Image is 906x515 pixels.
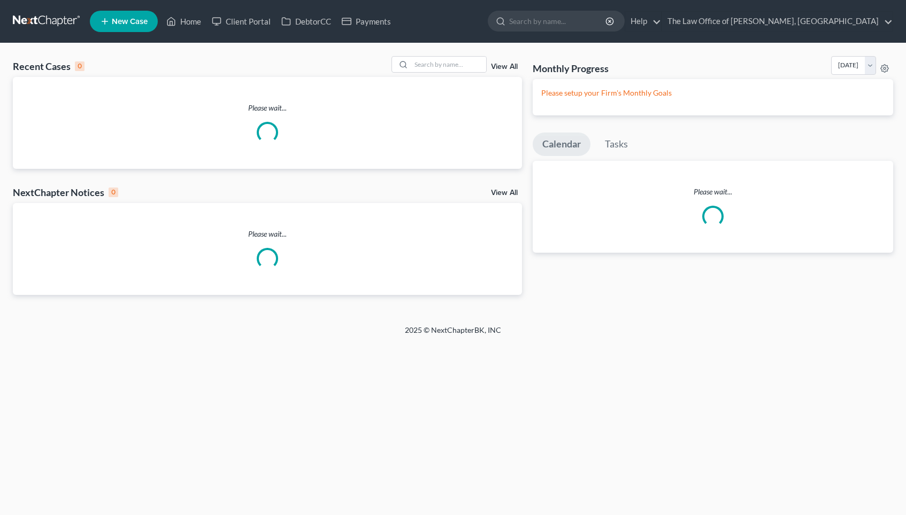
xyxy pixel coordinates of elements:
[13,103,522,113] p: Please wait...
[112,18,148,26] span: New Case
[662,12,893,31] a: The Law Office of [PERSON_NAME], [GEOGRAPHIC_DATA]
[595,132,638,156] a: Tasks
[206,12,276,31] a: Client Portal
[276,12,336,31] a: DebtorCC
[533,132,590,156] a: Calendar
[148,325,758,344] div: 2025 © NextChapterBK, INC
[13,229,522,239] p: Please wait...
[411,57,486,72] input: Search by name...
[13,186,118,199] div: NextChapter Notices
[75,61,85,71] div: 0
[336,12,396,31] a: Payments
[625,12,661,31] a: Help
[533,186,893,197] p: Please wait...
[109,188,118,197] div: 0
[533,62,609,75] h3: Monthly Progress
[509,11,607,31] input: Search by name...
[13,60,85,73] div: Recent Cases
[541,88,885,98] p: Please setup your Firm's Monthly Goals
[491,189,518,197] a: View All
[491,63,518,71] a: View All
[161,12,206,31] a: Home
